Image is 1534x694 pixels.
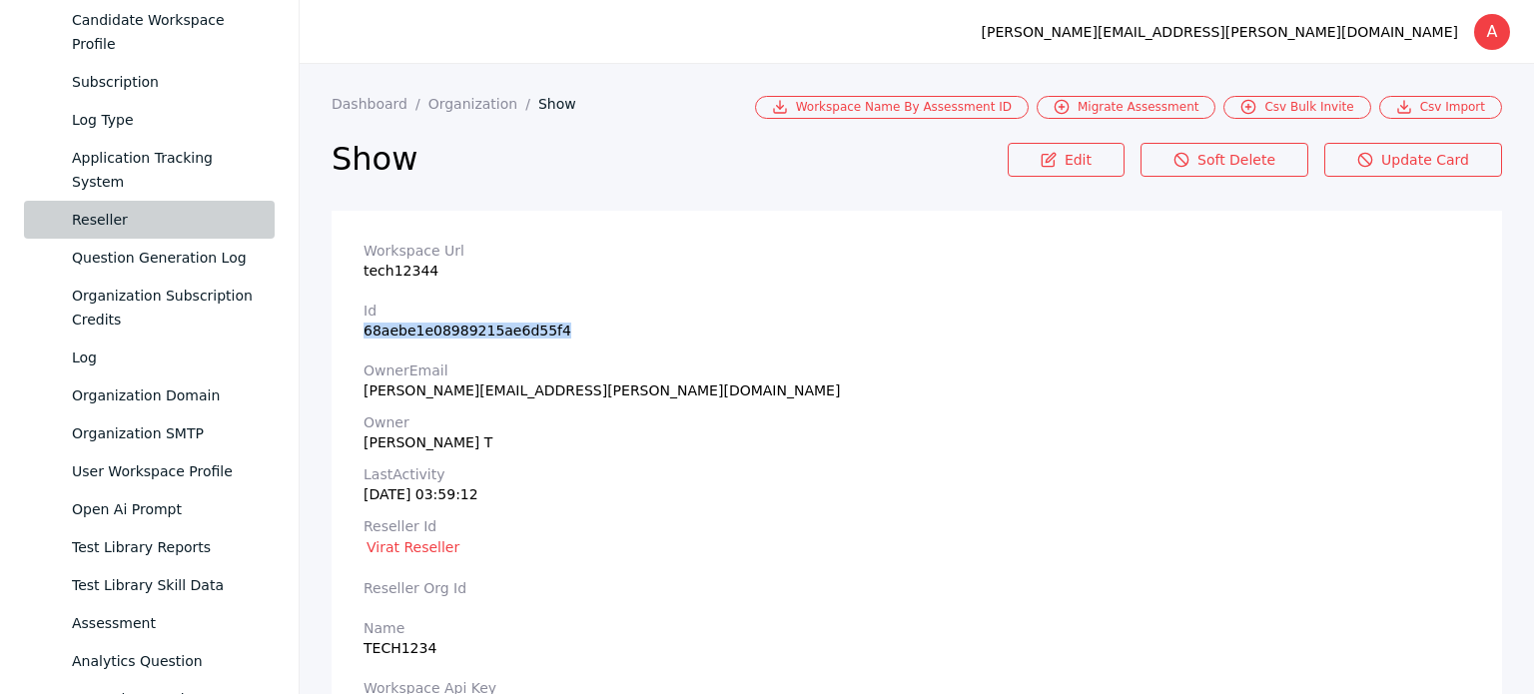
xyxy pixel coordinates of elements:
label: ownerEmail [364,362,1470,378]
div: A [1474,14,1510,50]
div: Log Type [72,108,259,132]
a: Edit [1008,143,1125,177]
label: Reseller Id [364,518,1470,534]
a: Assessment [24,604,275,642]
div: [PERSON_NAME][EMAIL_ADDRESS][PERSON_NAME][DOMAIN_NAME] [982,20,1458,44]
div: Open Ai Prompt [72,497,259,521]
a: Virat Reseller [364,538,462,556]
div: Analytics Question [72,649,259,673]
h2: Show [332,139,1008,179]
div: Assessment [72,611,259,635]
label: Name [364,620,1470,636]
a: Migrate Assessment [1037,96,1215,119]
a: Soft Delete [1141,143,1308,177]
a: Organization [428,96,538,112]
a: Show [538,96,592,112]
div: [PERSON_NAME] T [364,434,1470,450]
a: Organization Subscription Credits [24,277,275,339]
div: Organization Subscription Credits [72,284,259,332]
div: Question Generation Log [72,246,259,270]
div: Log [72,346,259,369]
div: Test Library Skill Data [72,573,259,597]
div: Candidate Workspace Profile [72,8,259,56]
div: [PERSON_NAME][EMAIL_ADDRESS][PERSON_NAME][DOMAIN_NAME] [364,382,1470,398]
a: Csv Import [1379,96,1502,119]
div: Reseller [72,208,259,232]
a: Candidate Workspace Profile [24,1,275,63]
div: Subscription [72,70,259,94]
section: TECH1234 [364,620,1470,656]
label: Reseller Org Id [364,580,1470,596]
a: Test Library Reports [24,528,275,566]
div: Organization SMTP [72,421,259,445]
a: Open Ai Prompt [24,490,275,528]
label: lastActivity [364,466,1470,482]
a: Reseller [24,201,275,239]
section: tech12344 [364,243,1470,279]
a: Csv Bulk Invite [1223,96,1370,119]
a: Organization Domain [24,376,275,414]
a: Update Card [1324,143,1502,177]
a: Organization SMTP [24,414,275,452]
a: Test Library Skill Data [24,566,275,604]
div: Application Tracking System [72,146,259,194]
a: Application Tracking System [24,139,275,201]
a: Log [24,339,275,376]
label: Workspace Url [364,243,1470,259]
section: 68aebe1e08989215ae6d55f4 [364,303,1470,339]
div: Test Library Reports [72,535,259,559]
a: Workspace Name By Assessment ID [755,96,1029,119]
a: Dashboard [332,96,428,112]
div: User Workspace Profile [72,459,259,483]
a: Subscription [24,63,275,101]
a: User Workspace Profile [24,452,275,490]
a: Question Generation Log [24,239,275,277]
a: Log Type [24,101,275,139]
div: [DATE] 03:59:12 [364,486,1470,502]
div: Organization Domain [72,383,259,407]
label: Id [364,303,1470,319]
a: Analytics Question [24,642,275,680]
label: owner [364,414,1470,430]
